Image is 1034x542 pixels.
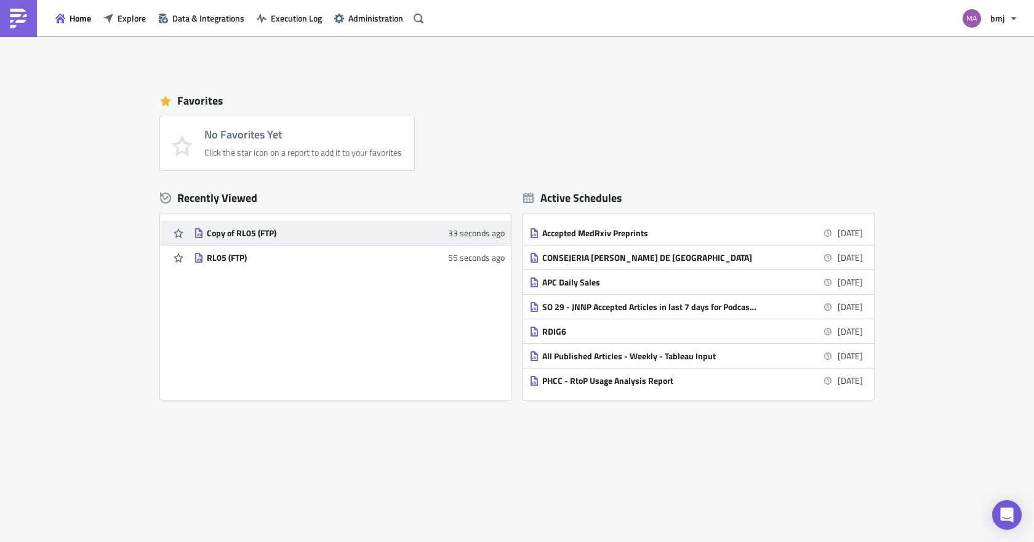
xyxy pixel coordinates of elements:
a: APC Daily Sales[DATE] [529,270,863,294]
span: Data & Integrations [172,12,244,25]
div: Favorites [160,92,874,110]
a: PHCC - RtoP Usage Analysis Report[DATE] [529,369,863,393]
a: Accepted MedRxiv Preprints[DATE] [529,221,863,245]
time: 2025-10-20 10:30 [838,325,863,338]
button: Home [49,9,97,28]
span: Execution Log [271,12,322,25]
span: Home [70,12,91,25]
div: PHCC - RtoP Usage Analysis Report [542,375,758,386]
img: Avatar [961,8,982,29]
div: Open Intercom Messenger [992,500,1022,530]
div: SO 29 - JNNP Accepted Articles in last 7 days for Podcast Editor [542,301,758,313]
div: Copy of RL05 (FTP) [207,228,422,239]
time: 2025-10-14T10:20:00Z [448,251,505,264]
h4: No Favorites Yet [204,129,402,141]
button: Explore [97,9,152,28]
a: CONSEJERIA [PERSON_NAME] DE [GEOGRAPHIC_DATA][DATE] [529,245,863,269]
a: All Published Articles - Weekly - Tableau Input[DATE] [529,344,863,368]
button: bmj [955,5,1025,32]
time: 2025-10-30 10:00 [838,374,863,387]
div: RL05 (FTP) [207,252,422,263]
div: RDIG6 [542,326,758,337]
div: APC Daily Sales [542,277,758,288]
a: RDIG6[DATE] [529,319,863,343]
button: Execution Log [250,9,328,28]
img: PushMetrics [9,9,28,28]
a: Copy of RL05 (FTP)33 seconds ago [194,221,505,245]
time: 2025-10-14T10:20:22Z [448,226,505,239]
button: Administration [328,9,409,28]
span: bmj [990,12,1004,25]
div: All Published Articles - Weekly - Tableau Input [542,351,758,362]
div: Accepted MedRxiv Preprints [542,228,758,239]
time: 2025-10-15 15:00 [838,251,863,264]
div: CONSEJERIA [PERSON_NAME] DE [GEOGRAPHIC_DATA] [542,252,758,263]
time: 2025-10-15 14:00 [838,226,863,239]
time: 2025-10-17 10:30 [838,276,863,289]
span: Administration [348,12,403,25]
time: 2025-10-20 11:00 [838,349,863,362]
time: 2025-10-17 12:00 [838,300,863,313]
a: SO 29 - JNNP Accepted Articles in last 7 days for Podcast Editor[DATE] [529,295,863,319]
button: Data & Integrations [152,9,250,28]
a: RL05 (FTP)55 seconds ago [194,245,505,269]
div: Active Schedules [523,191,622,205]
span: Explore [118,12,146,25]
div: Recently Viewed [160,189,511,207]
div: Click the star icon on a report to add it to your favorites [204,147,402,158]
